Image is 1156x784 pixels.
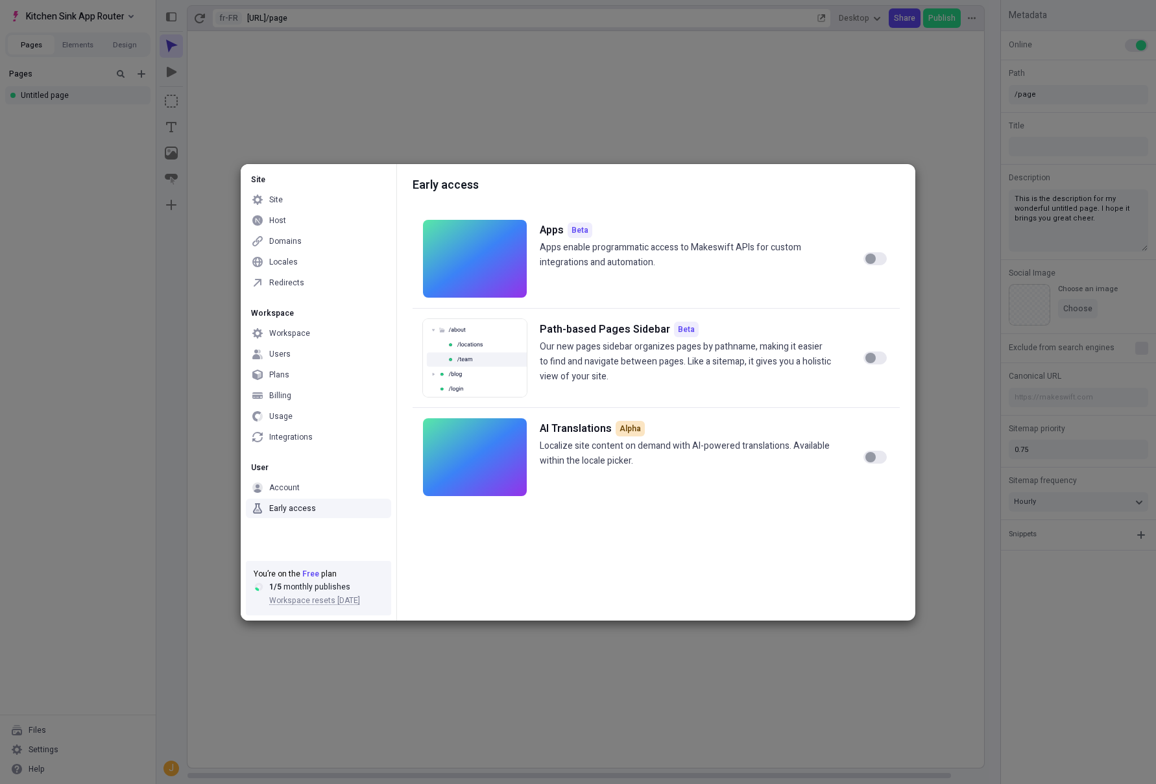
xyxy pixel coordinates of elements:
div: Path-based Pages Sidebar [540,322,670,337]
span: Beta [568,222,592,238]
div: Integrations [269,432,313,442]
div: Site [269,195,283,205]
p: Localize site content on demand with AI-powered translations. Available within the locale picker. [540,439,832,469]
span: Alpha [616,421,645,436]
div: Workspace [269,328,310,339]
p: Apps enable programmatic access to Makeswift APIs for custom integrations and automation. [540,241,832,270]
img: Show Routes UI [423,319,527,397]
span: monthly publishes [283,581,350,593]
span: Beta [674,322,699,337]
div: Plans [269,370,289,380]
p: Early access [413,177,900,194]
div: Site [246,174,391,185]
div: Users [269,349,291,359]
div: Apps [540,222,564,238]
div: Usage [269,411,293,422]
span: Free [302,568,319,580]
div: Domains [269,236,302,246]
div: Host [269,215,286,226]
span: 1 / 5 [269,581,282,593]
div: Workspace [246,308,391,318]
div: User [246,462,391,473]
div: Account [269,482,300,493]
div: AI Translations [540,421,612,436]
div: Locales [269,257,298,267]
div: You’re on the plan [254,569,383,579]
div: Redirects [269,278,304,288]
div: Billing [269,390,291,401]
div: Early access [269,503,316,514]
p: Our new pages sidebar organizes pages by pathname, making it easier to find and navigate between ... [540,340,832,384]
span: Workspace resets [DATE] [269,595,360,606]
